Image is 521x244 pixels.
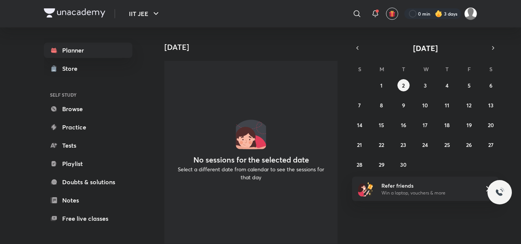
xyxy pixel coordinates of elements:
a: Doubts & solutions [44,174,132,190]
abbr: September 19, 2025 [466,121,472,129]
button: avatar [386,8,398,20]
button: September 5, 2025 [463,79,475,91]
span: [DATE] [413,43,438,53]
button: September 9, 2025 [397,99,410,111]
abbr: September 13, 2025 [488,102,494,109]
abbr: September 25, 2025 [444,141,450,148]
abbr: September 29, 2025 [379,161,384,168]
button: September 28, 2025 [354,158,366,171]
abbr: September 10, 2025 [422,102,428,109]
button: September 13, 2025 [485,99,497,111]
abbr: September 12, 2025 [466,102,471,109]
button: September 7, 2025 [354,99,366,111]
abbr: September 8, 2025 [380,102,383,109]
button: September 17, 2025 [419,119,431,131]
button: September 14, 2025 [354,119,366,131]
a: Free live classes [44,211,132,226]
button: September 6, 2025 [485,79,497,91]
button: [DATE] [363,43,488,53]
h4: No sessions for the selected date [193,155,309,164]
img: referral [358,181,373,196]
a: Planner [44,43,132,58]
abbr: September 22, 2025 [379,141,384,148]
a: Company Logo [44,8,105,19]
abbr: September 9, 2025 [402,102,405,109]
button: September 19, 2025 [463,119,475,131]
div: Store [62,64,82,73]
abbr: September 16, 2025 [401,121,406,129]
button: September 21, 2025 [354,139,366,151]
abbr: Thursday [445,65,449,73]
button: September 22, 2025 [375,139,388,151]
button: September 23, 2025 [397,139,410,151]
abbr: Wednesday [423,65,429,73]
abbr: September 5, 2025 [468,82,471,89]
h6: SELF STUDY [44,88,132,101]
button: September 20, 2025 [485,119,497,131]
button: September 1, 2025 [375,79,388,91]
button: September 18, 2025 [441,119,453,131]
a: Playlist [44,156,132,171]
p: Select a different date from calendar to see the sessions for that day [174,165,328,181]
abbr: September 18, 2025 [444,121,450,129]
h6: Refer friends [381,182,475,190]
a: Store [44,61,132,76]
p: Win a laptop, vouchers & more [381,190,475,196]
abbr: Sunday [358,65,361,73]
img: avatar [389,10,396,17]
img: No events [236,119,266,149]
button: September 15, 2025 [375,119,388,131]
abbr: Monday [379,65,384,73]
abbr: Tuesday [402,65,405,73]
button: September 27, 2025 [485,139,497,151]
abbr: September 17, 2025 [423,121,428,129]
button: September 24, 2025 [419,139,431,151]
abbr: September 21, 2025 [357,141,362,148]
img: ttu [495,188,504,197]
abbr: Saturday [489,65,492,73]
abbr: Friday [468,65,471,73]
img: Shravan [464,7,477,20]
a: Browse [44,101,132,116]
button: September 30, 2025 [397,158,410,171]
abbr: September 24, 2025 [422,141,428,148]
abbr: September 28, 2025 [357,161,362,168]
h4: [DATE] [164,43,344,52]
button: September 12, 2025 [463,99,475,111]
button: September 8, 2025 [375,99,388,111]
button: September 10, 2025 [419,99,431,111]
button: September 2, 2025 [397,79,410,91]
button: September 29, 2025 [375,158,388,171]
button: September 26, 2025 [463,139,475,151]
abbr: September 20, 2025 [488,121,494,129]
a: Tests [44,138,132,153]
button: IIT JEE [124,6,165,21]
abbr: September 27, 2025 [488,141,494,148]
button: September 25, 2025 [441,139,453,151]
button: September 4, 2025 [441,79,453,91]
img: Company Logo [44,8,105,18]
abbr: September 6, 2025 [489,82,492,89]
abbr: September 3, 2025 [424,82,427,89]
abbr: September 26, 2025 [466,141,472,148]
a: Notes [44,193,132,208]
abbr: September 2, 2025 [402,82,405,89]
a: Practice [44,120,132,135]
abbr: September 4, 2025 [445,82,449,89]
img: streak [435,10,442,18]
button: September 3, 2025 [419,79,431,91]
abbr: September 30, 2025 [400,161,407,168]
button: September 16, 2025 [397,119,410,131]
button: September 11, 2025 [441,99,453,111]
abbr: September 15, 2025 [379,121,384,129]
abbr: September 14, 2025 [357,121,362,129]
abbr: September 23, 2025 [400,141,406,148]
abbr: September 1, 2025 [380,82,383,89]
abbr: September 11, 2025 [445,102,449,109]
abbr: September 7, 2025 [358,102,361,109]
